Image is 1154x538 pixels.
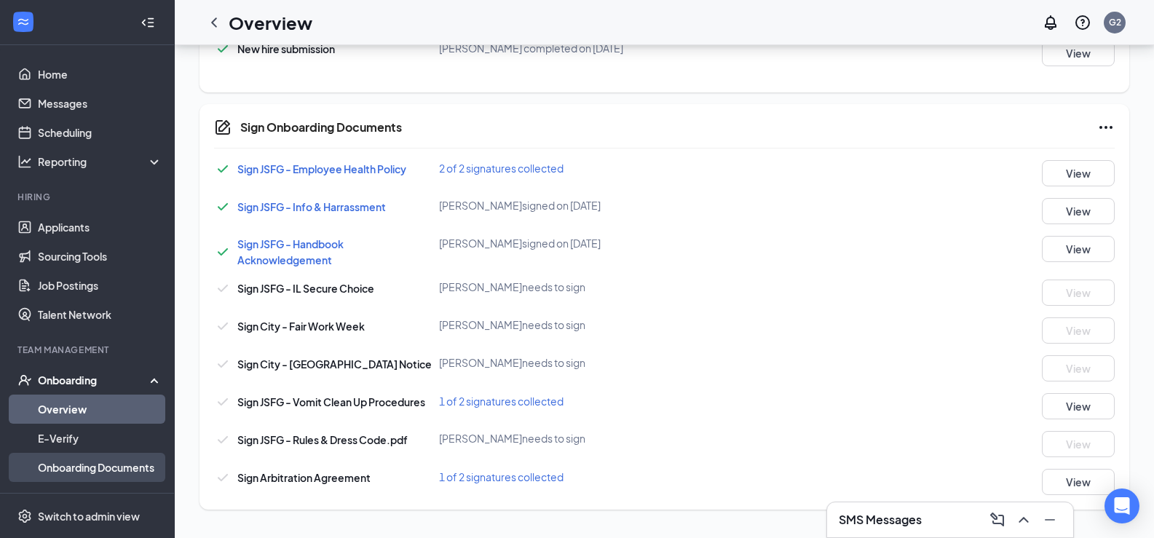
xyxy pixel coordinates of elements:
[237,357,432,371] span: Sign City - [GEOGRAPHIC_DATA] Notice
[439,317,739,332] div: [PERSON_NAME] needs to sign
[1074,14,1091,31] svg: QuestionInfo
[1042,431,1115,457] button: View
[1041,511,1059,529] svg: Minimize
[439,236,739,250] div: [PERSON_NAME] signed on [DATE]
[439,395,564,408] span: 1 of 2 signatures collected
[1012,508,1035,531] button: ChevronUp
[237,42,335,55] span: New hire submission
[989,511,1006,529] svg: ComposeMessage
[16,15,31,29] svg: WorkstreamLogo
[1042,160,1115,186] button: View
[1042,40,1115,66] button: View
[1038,508,1062,531] button: Minimize
[1042,393,1115,419] button: View
[214,355,232,373] svg: Checkmark
[1042,14,1059,31] svg: Notifications
[237,237,344,266] a: Sign JSFG - Handbook Acknowledgement
[214,198,232,215] svg: Checkmark
[38,424,162,453] a: E-Verify
[38,395,162,424] a: Overview
[839,512,922,528] h3: SMS Messages
[1097,119,1115,136] svg: Ellipses
[237,320,365,333] span: Sign City - Fair Work Week
[214,317,232,335] svg: Checkmark
[38,482,162,511] a: Activity log
[38,373,150,387] div: Onboarding
[439,41,623,55] span: [PERSON_NAME] completed on [DATE]
[237,471,371,484] span: Sign Arbitration Agreement
[1109,16,1121,28] div: G2
[1015,511,1032,529] svg: ChevronUp
[439,431,739,446] div: [PERSON_NAME] needs to sign
[439,162,564,175] span: 2 of 2 signatures collected
[1042,280,1115,306] button: View
[38,509,140,523] div: Switch to admin view
[38,154,163,169] div: Reporting
[38,89,162,118] a: Messages
[439,355,739,370] div: [PERSON_NAME] needs to sign
[38,453,162,482] a: Onboarding Documents
[439,280,739,294] div: [PERSON_NAME] needs to sign
[1042,469,1115,495] button: View
[17,191,159,203] div: Hiring
[205,14,223,31] svg: ChevronLeft
[986,508,1009,531] button: ComposeMessage
[214,160,232,178] svg: Checkmark
[17,344,159,356] div: Team Management
[229,10,312,35] h1: Overview
[38,300,162,329] a: Talent Network
[38,118,162,147] a: Scheduling
[237,200,386,213] a: Sign JSFG - Info & Harrassment
[214,243,232,261] svg: Checkmark
[38,213,162,242] a: Applicants
[17,373,32,387] svg: UserCheck
[1042,355,1115,381] button: View
[237,282,374,295] span: Sign JSFG - IL Secure Choice
[38,60,162,89] a: Home
[1042,317,1115,344] button: View
[439,198,739,213] div: [PERSON_NAME] signed on [DATE]
[38,271,162,300] a: Job Postings
[214,119,232,136] svg: CompanyDocumentIcon
[214,280,232,297] svg: Checkmark
[38,242,162,271] a: Sourcing Tools
[17,509,32,523] svg: Settings
[1042,236,1115,262] button: View
[214,40,232,58] svg: Checkmark
[214,393,232,411] svg: Checkmark
[141,15,155,30] svg: Collapse
[214,469,232,486] svg: Checkmark
[439,470,564,483] span: 1 of 2 signatures collected
[1104,488,1139,523] div: Open Intercom Messenger
[237,162,406,175] a: Sign JSFG - Employee Health Policy
[237,395,425,408] span: Sign JSFG - Vomit Clean Up Procedures
[17,154,32,169] svg: Analysis
[1042,198,1115,224] button: View
[240,119,402,135] h5: Sign Onboarding Documents
[237,433,408,446] span: Sign JSFG - Rules & Dress Code.pdf
[214,431,232,448] svg: Checkmark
